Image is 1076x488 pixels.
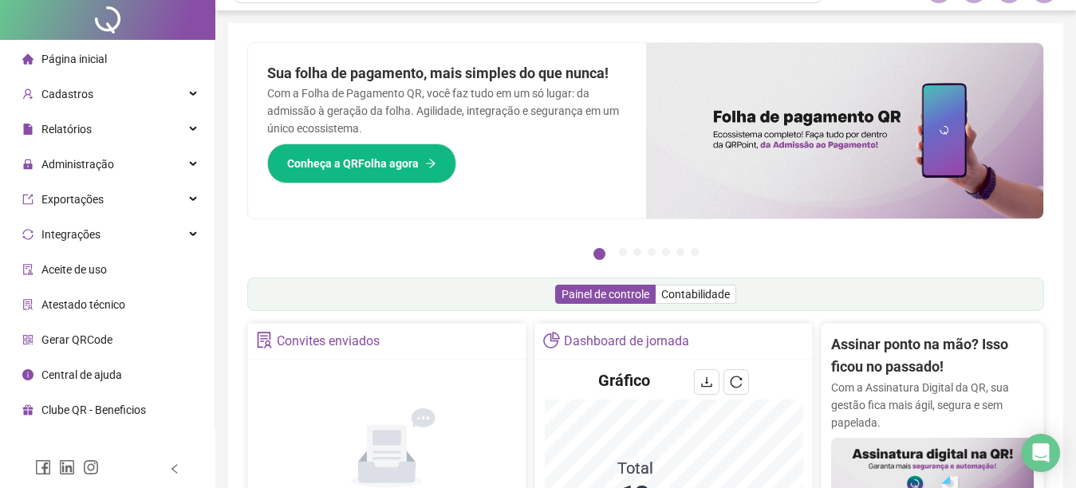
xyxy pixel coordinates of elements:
span: gift [22,404,34,415]
span: download [700,376,713,388]
button: 7 [691,248,699,256]
span: Central de ajuda [41,368,122,381]
span: info-circle [22,369,34,380]
span: Integrações [41,228,101,241]
img: banner%2F8d14a306-6205-4263-8e5b-06e9a85ad873.png [646,43,1044,218]
button: 6 [676,248,684,256]
span: Contabilidade [661,288,730,301]
span: file [22,124,34,135]
span: left [169,463,180,474]
div: Convites enviados [277,328,380,355]
span: Conheça a QRFolha agora [287,155,419,172]
span: sync [22,229,34,240]
span: Relatórios [41,123,92,136]
span: Exportações [41,193,104,206]
span: solution [22,299,34,310]
button: 2 [619,248,627,256]
h4: Gráfico [598,369,650,392]
p: Com a Assinatura Digital da QR, sua gestão fica mais ágil, segura e sem papelada. [831,379,1034,431]
span: Administração [41,158,114,171]
span: instagram [83,459,99,475]
span: Página inicial [41,53,107,65]
span: Atestado técnico [41,298,125,311]
span: audit [22,264,34,275]
span: Cadastros [41,88,93,100]
div: Dashboard de jornada [564,328,689,355]
button: 1 [593,248,605,260]
span: export [22,194,34,205]
h2: Sua folha de pagamento, mais simples do que nunca! [267,62,627,85]
span: reload [730,376,743,388]
span: pie-chart [543,332,560,348]
button: 5 [662,248,670,256]
span: Clube QR - Beneficios [41,403,146,416]
span: facebook [35,459,51,475]
p: Com a Folha de Pagamento QR, você faz tudo em um só lugar: da admissão à geração da folha. Agilid... [267,85,627,137]
span: lock [22,159,34,170]
h2: Assinar ponto na mão? Isso ficou no passado! [831,333,1034,379]
span: Aceite de uso [41,263,107,276]
span: qrcode [22,334,34,345]
button: 4 [648,248,656,256]
span: arrow-right [425,158,436,169]
span: Gerar QRCode [41,333,112,346]
span: solution [256,332,273,348]
span: home [22,53,34,65]
div: Open Intercom Messenger [1022,434,1060,472]
span: user-add [22,89,34,100]
span: Painel de controle [562,288,649,301]
button: Conheça a QRFolha agora [267,144,456,183]
button: 3 [633,248,641,256]
span: linkedin [59,459,75,475]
